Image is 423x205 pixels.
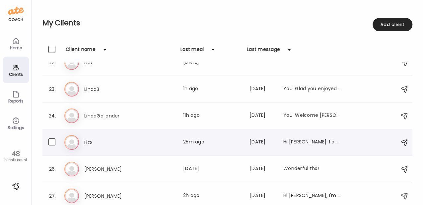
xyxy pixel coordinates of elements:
div: [DATE] [249,112,275,120]
div: Hi [PERSON_NAME], I'm wondering. I'm eating too much food with solanine like shrimp and night sha... [283,192,342,200]
div: [DATE] [249,165,275,173]
div: Last message [247,46,280,57]
div: Last meal [180,46,204,57]
div: Wonderful thx! [283,165,342,173]
div: 2h ago [183,192,242,200]
div: Clients [4,72,28,77]
h3: [PERSON_NAME] [84,192,143,200]
div: coach [8,17,23,23]
div: [DATE] [249,85,275,93]
div: [DATE] [183,59,242,67]
div: 26. [48,165,56,173]
h3: Liat [84,59,143,67]
h3: [PERSON_NAME] [84,165,143,173]
div: 1h ago [183,85,242,93]
div: [DATE] [249,138,275,146]
div: Add client [373,18,412,31]
div: You: Glad you enjoyed it! Of course! [283,85,342,93]
div: You: Welcome [PERSON_NAME]! [283,112,342,120]
div: Client name [66,46,96,57]
div: 23. [48,85,56,93]
h3: LizS [84,138,143,146]
div: Reports [4,99,28,103]
img: ate [8,5,24,16]
div: Home [4,46,28,50]
div: 11h ago [183,112,242,120]
div: clients count [2,158,29,162]
div: 27. [48,192,56,200]
div: Hi [PERSON_NAME]. I am going to be able to make the walk [DATE]. 9:30 correct? [283,138,342,146]
div: [DATE] [249,192,275,200]
h3: LindaB. [84,85,143,93]
div: 48 [2,150,29,158]
div: 22. [48,59,56,67]
div: Settings [4,125,28,130]
h3: LindaGallander [84,112,143,120]
div: [DATE] [183,165,242,173]
h2: My Clients [42,18,412,28]
div: 24. [48,112,56,120]
div: 25m ago [183,138,242,146]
